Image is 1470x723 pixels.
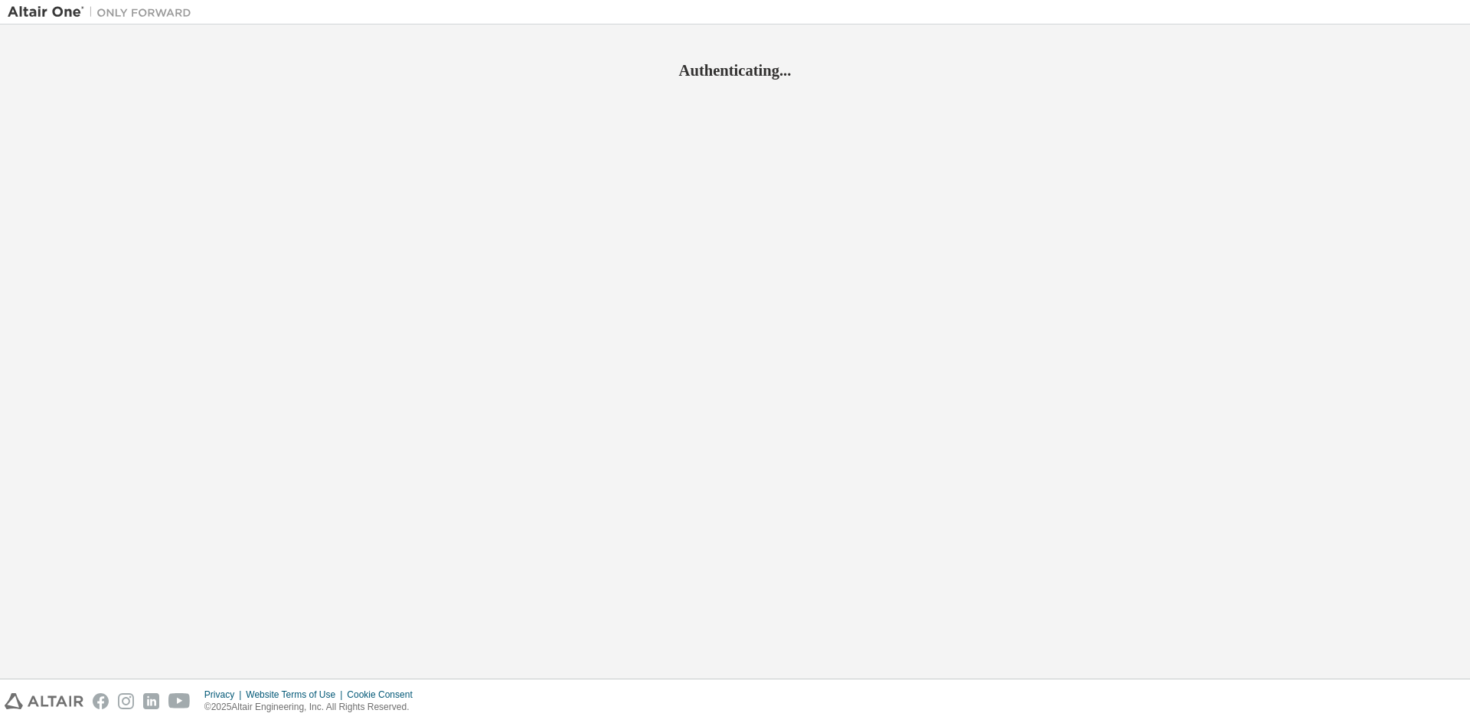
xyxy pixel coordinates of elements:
[8,5,199,20] img: Altair One
[143,693,159,709] img: linkedin.svg
[5,693,83,709] img: altair_logo.svg
[246,689,347,701] div: Website Terms of Use
[8,60,1462,80] h2: Authenticating...
[168,693,191,709] img: youtube.svg
[93,693,109,709] img: facebook.svg
[204,689,246,701] div: Privacy
[347,689,421,701] div: Cookie Consent
[204,701,422,714] p: © 2025 Altair Engineering, Inc. All Rights Reserved.
[118,693,134,709] img: instagram.svg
